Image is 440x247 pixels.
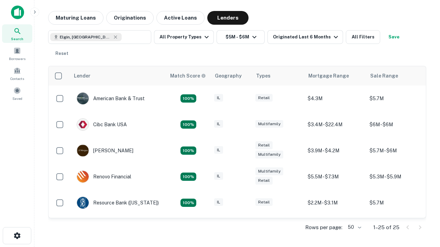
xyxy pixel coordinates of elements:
img: picture [77,145,89,156]
h6: Match Score [170,72,205,80]
div: Resource Bank ([US_STATE]) [77,197,159,209]
div: IL [214,120,223,128]
div: Multifamily [255,151,283,158]
div: Retail [255,141,273,149]
iframe: Chat Widget [406,170,440,203]
div: Matching Properties: 4, hasApolloMatch: undefined [180,199,196,207]
button: Originations [106,11,154,25]
div: Matching Properties: 4, hasApolloMatch: undefined [180,146,196,155]
th: Lender [70,66,166,85]
td: $5.5M - $7.3M [304,164,366,190]
span: Contacts [10,76,24,81]
span: Saved [12,96,22,101]
img: capitalize-icon.png [11,5,24,19]
img: picture [77,93,89,104]
div: Retail [255,177,273,185]
div: Cibc Bank USA [77,118,127,131]
a: Contacts [2,64,32,83]
div: Matching Properties: 4, hasApolloMatch: undefined [180,120,196,129]
button: All Property Types [154,30,214,44]
div: IL [214,172,223,180]
div: IL [214,94,223,102]
button: Lenders [207,11,249,25]
th: Mortgage Range [304,66,366,85]
button: $5M - $6M [217,30,265,44]
a: Borrowers [2,44,32,63]
div: Multifamily [255,120,283,128]
div: Lender [74,72,90,80]
a: Search [2,24,32,43]
button: Active Loans [156,11,205,25]
th: Sale Range [366,66,428,85]
div: Multifamily [255,167,283,175]
a: Saved [2,84,32,103]
button: All Filters [346,30,380,44]
div: American Bank & Trust [77,92,145,105]
div: Originated Last 6 Months [273,33,340,41]
td: $5.7M [366,85,428,111]
td: $3.4M - $22.4M [304,111,366,138]
td: $5.7M - $6M [366,138,428,164]
img: picture [77,119,89,130]
th: Types [252,66,304,85]
div: Matching Properties: 4, hasApolloMatch: undefined [180,173,196,181]
button: Reset [51,47,73,60]
td: $4M [304,216,366,242]
div: IL [214,198,223,206]
span: Search [11,36,23,42]
div: 50 [345,222,362,232]
button: Save your search to get updates of matches that match your search criteria. [383,30,405,44]
td: $5.7M [366,190,428,216]
img: picture [77,171,89,183]
div: Retail [255,94,273,102]
div: Matching Properties: 7, hasApolloMatch: undefined [180,94,196,103]
th: Capitalize uses an advanced AI algorithm to match your search with the best lender. The match sco... [166,66,211,85]
div: Renovo Financial [77,170,131,183]
div: Types [256,72,271,80]
p: Rows per page: [305,223,342,232]
button: Maturing Loans [48,11,103,25]
td: $4.3M [304,85,366,111]
button: Originated Last 6 Months [267,30,343,44]
td: $3.9M - $4.2M [304,138,366,164]
img: picture [77,197,89,209]
div: Sale Range [370,72,398,80]
div: Retail [255,198,273,206]
div: Geography [215,72,242,80]
div: [PERSON_NAME] [77,144,133,157]
td: $6M - $6M [366,111,428,138]
span: Elgin, [GEOGRAPHIC_DATA], [GEOGRAPHIC_DATA] [60,34,111,40]
td: $5.6M [366,216,428,242]
span: Borrowers [9,56,25,61]
div: Mortgage Range [308,72,349,80]
p: 1–25 of 25 [373,223,399,232]
div: Capitalize uses an advanced AI algorithm to match your search with the best lender. The match sco... [170,72,206,80]
td: $2.2M - $3.1M [304,190,366,216]
div: IL [214,146,223,154]
th: Geography [211,66,252,85]
td: $5.3M - $5.9M [366,164,428,190]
